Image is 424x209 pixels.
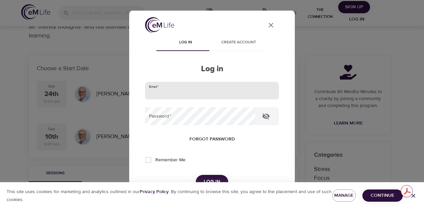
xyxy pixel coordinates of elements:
[145,17,174,33] img: logo
[368,191,397,200] span: Continue
[140,189,169,195] b: Privacy Policy
[163,39,208,46] span: Log in
[145,35,279,51] div: disabled tabs example
[216,39,261,46] span: Create account
[338,191,350,200] span: Manage
[145,64,279,74] h2: Log in
[263,17,279,33] button: close
[204,178,220,186] span: Log in
[187,133,238,145] button: Forgot password
[189,135,235,143] span: Forgot password
[155,157,185,164] span: Remember Me
[196,175,228,189] button: Log in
